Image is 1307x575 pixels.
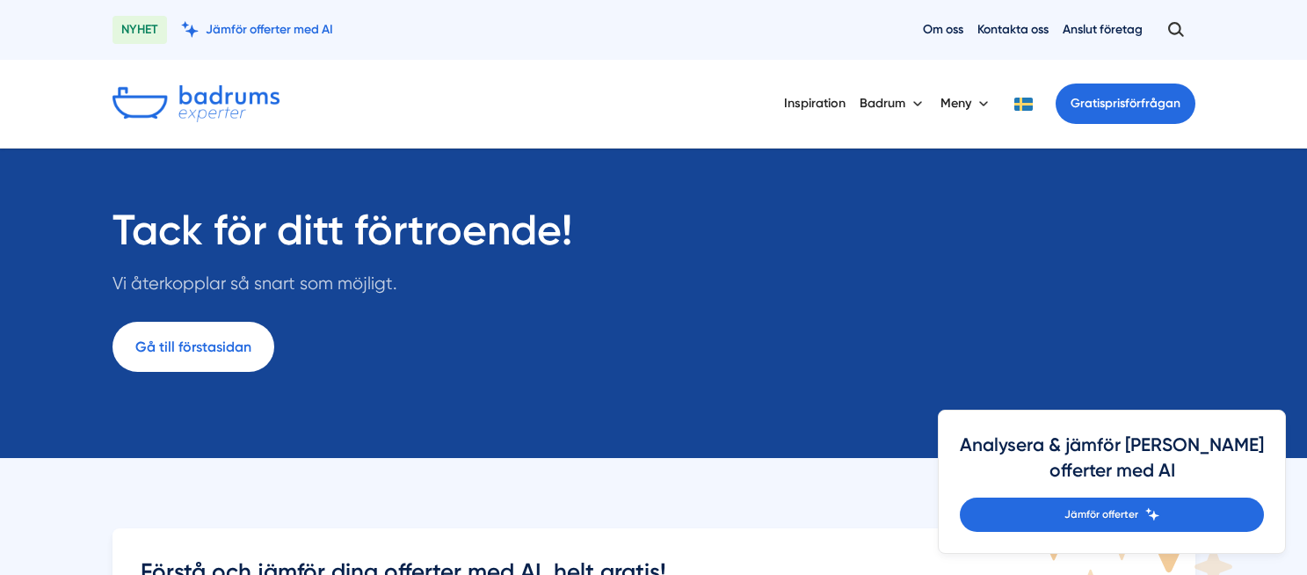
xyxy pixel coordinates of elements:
span: NYHET [113,16,167,44]
a: Gratisprisförfrågan [1056,84,1195,124]
button: Badrum [860,81,926,127]
a: Gå till förstasidan [113,322,274,372]
a: Om oss [923,21,963,38]
a: Inspiration [784,81,846,126]
button: Meny [940,81,992,127]
span: Jämför offerter [1064,506,1138,523]
h1: Tack för ditt förtroende! [113,205,572,270]
span: Gratis [1071,96,1105,111]
span: Jämför offerter med AI [206,21,333,38]
h4: Analysera & jämför [PERSON_NAME] offerter med AI [960,432,1264,498]
p: Vi återkopplar så snart som möjligt. [113,270,572,306]
img: Badrumsexperter.se logotyp [113,85,280,122]
a: Kontakta oss [977,21,1049,38]
a: Jämför offerter [960,498,1264,532]
a: Anslut företag [1063,21,1143,38]
a: Jämför offerter med AI [181,21,333,38]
